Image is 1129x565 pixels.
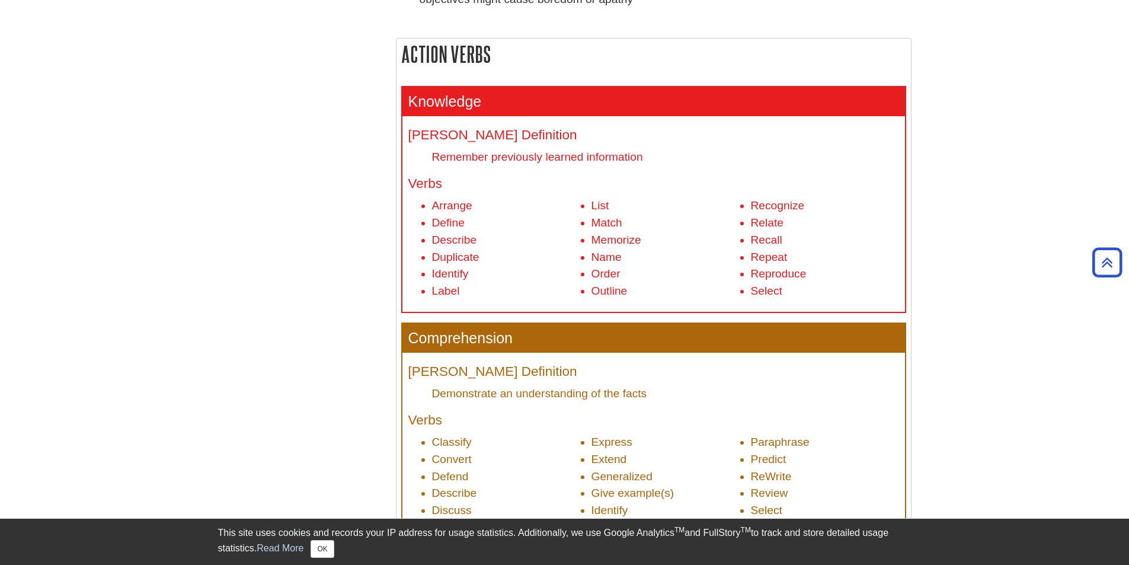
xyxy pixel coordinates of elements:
li: Duplicate [432,249,580,266]
li: Select [751,502,899,519]
h4: [PERSON_NAME] Definition [408,128,899,143]
dd: Demonstrate an understanding of the facts [432,385,899,401]
li: Relate [751,215,899,232]
button: Close [311,540,334,558]
li: Paraphrase [751,434,899,451]
a: Read More [257,543,303,553]
li: Label [432,283,580,300]
li: Identify [432,266,580,283]
sup: TM [741,526,751,534]
div: This site uses cookies and records your IP address for usage statistics. Additionally, we use Goo... [218,526,911,558]
li: Give example(s) [591,485,740,502]
h4: [PERSON_NAME] Definition [408,365,899,379]
li: Extend [591,451,740,468]
sup: TM [674,526,685,534]
li: List [591,197,740,215]
li: ReWrite [751,468,899,486]
li: Recall [751,232,899,249]
li: Match [591,215,740,232]
li: Discuss [432,502,580,519]
li: Recognize [751,197,899,215]
li: Order [591,266,740,283]
li: Convert [432,451,580,468]
li: Select [751,283,899,300]
li: Identify [591,502,740,519]
li: Describe [432,485,580,502]
li: Name [591,249,740,266]
li: Describe [432,232,580,249]
h4: Verbs [408,413,899,428]
li: Arrange [432,197,580,215]
h2: Action Verbs [396,39,911,70]
h3: Knowledge [402,87,905,116]
li: Classify [432,434,580,451]
li: Memorize [591,232,740,249]
dd: Remember previously learned information [432,149,899,165]
li: Express [591,434,740,451]
li: Repeat [751,249,899,266]
li: Reproduce [751,266,899,283]
li: Defend [432,468,580,486]
li: Outline [591,283,740,300]
a: Back to Top [1088,254,1126,270]
li: Review [751,485,899,502]
h4: Verbs [408,177,899,191]
li: Predict [751,451,899,468]
li: Generalized [591,468,740,486]
li: Define [432,215,580,232]
h3: Comprehension [402,324,905,353]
